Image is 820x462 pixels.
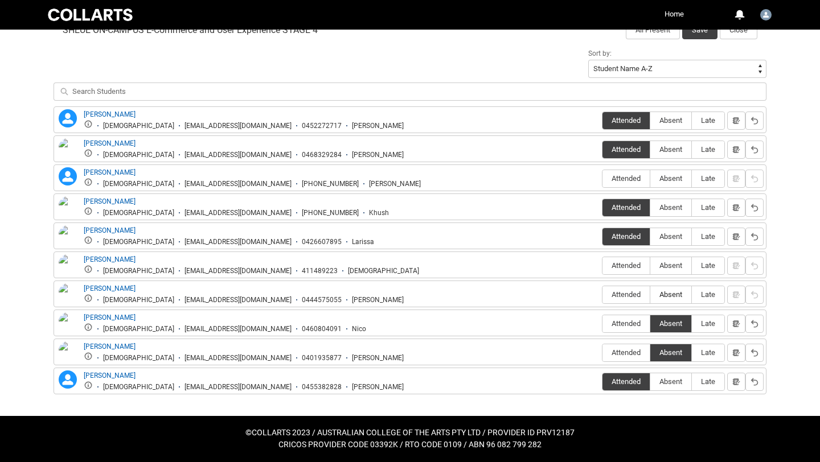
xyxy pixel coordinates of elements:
[602,290,650,299] span: Attended
[59,109,77,127] lightning-icon: Ethan Abud-Schimming
[84,168,136,176] a: [PERSON_NAME]
[727,373,745,391] button: Notes
[650,116,691,125] span: Absent
[302,238,342,246] div: 0426607895
[692,261,724,270] span: Late
[302,354,342,362] div: 0401935877
[650,232,691,241] span: Absent
[103,180,174,188] div: [DEMOGRAPHIC_DATA]
[727,112,745,130] button: Notes
[602,232,650,241] span: Attended
[369,180,421,188] div: [PERSON_NAME]
[352,325,366,333] div: Nico
[103,151,174,159] div: [DEMOGRAPHIC_DATA]
[302,122,342,130] div: 0452272717
[59,225,77,250] img: Larissa Topalidis
[745,199,764,217] button: Reset
[727,344,745,362] button: Notes
[745,315,764,333] button: Reset
[59,341,77,366] img: Timothy McLean
[352,238,374,246] div: Larissa
[692,174,724,183] span: Late
[650,174,691,183] span: Absent
[103,354,174,362] div: [DEMOGRAPHIC_DATA]
[352,151,404,159] div: [PERSON_NAME]
[103,122,174,130] div: [DEMOGRAPHIC_DATA]
[650,377,691,386] span: Absent
[103,209,174,217] div: [DEMOGRAPHIC_DATA]
[369,209,389,217] div: Khush
[103,267,174,275] div: [DEMOGRAPHIC_DATA]
[302,180,359,188] div: [PHONE_NUMBER]
[650,319,691,328] span: Absent
[184,238,292,246] div: [EMAIL_ADDRESS][DOMAIN_NAME]
[745,286,764,304] button: Reset
[602,319,650,328] span: Attended
[302,383,342,391] div: 0455382828
[84,110,136,118] a: [PERSON_NAME]
[184,267,292,275] div: [EMAIL_ADDRESS][DOMAIN_NAME]
[602,203,650,212] span: Attended
[59,283,77,308] img: Matthew Beechey
[59,254,77,279] img: Mahdiya Ahmed
[662,6,687,23] a: Home
[302,325,342,333] div: 0460804091
[692,290,724,299] span: Late
[103,325,174,333] div: [DEMOGRAPHIC_DATA]
[745,373,764,391] button: Reset
[650,348,691,357] span: Absent
[727,315,745,333] button: Notes
[745,141,764,159] button: Reset
[352,296,404,304] div: [PERSON_NAME]
[602,174,650,183] span: Attended
[745,228,764,246] button: Reset
[84,313,136,321] a: [PERSON_NAME]
[760,9,772,20] img: Garrett.Skein
[59,312,77,337] img: Tasuku Takeyama
[588,49,612,57] span: Sort by:
[692,232,724,241] span: Late
[727,199,745,217] button: Notes
[650,145,691,154] span: Absent
[84,343,136,350] a: [PERSON_NAME]
[302,296,342,304] div: 0444575055
[184,180,292,188] div: [EMAIL_ADDRESS][DOMAIN_NAME]
[745,170,764,188] button: Reset
[745,112,764,130] button: Reset
[348,267,419,275] div: [DEMOGRAPHIC_DATA]
[302,151,342,159] div: 0468329284
[650,203,691,212] span: Absent
[352,354,404,362] div: [PERSON_NAME]
[727,141,745,159] button: Notes
[184,296,292,304] div: [EMAIL_ADDRESS][DOMAIN_NAME]
[184,122,292,130] div: [EMAIL_ADDRESS][DOMAIN_NAME]
[103,383,174,391] div: [DEMOGRAPHIC_DATA]
[692,377,724,386] span: Late
[602,145,650,154] span: Attended
[84,139,136,147] a: [PERSON_NAME]
[602,116,650,125] span: Attended
[59,370,77,389] lightning-icon: Zoe Whittaker
[692,116,724,125] span: Late
[184,354,292,362] div: [EMAIL_ADDRESS][DOMAIN_NAME]
[84,255,136,263] a: [PERSON_NAME]
[650,261,691,270] span: Absent
[757,5,774,23] button: User Profile Garrett.Skein
[84,372,136,379] a: [PERSON_NAME]
[692,348,724,357] span: Late
[184,383,292,391] div: [EMAIL_ADDRESS][DOMAIN_NAME]
[602,261,650,270] span: Attended
[745,257,764,275] button: Reset
[692,319,724,328] span: Late
[103,296,174,304] div: [DEMOGRAPHIC_DATA]
[184,325,292,333] div: [EMAIL_ADDRESS][DOMAIN_NAME]
[59,138,77,163] img: Jessica Hall
[727,228,745,246] button: Notes
[650,290,691,299] span: Absent
[302,267,338,275] div: 411489223
[59,167,77,185] lightning-icon: Jodie Tian
[692,145,724,154] span: Late
[352,122,404,130] div: [PERSON_NAME]
[692,203,724,212] span: Late
[54,82,766,101] input: Search Students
